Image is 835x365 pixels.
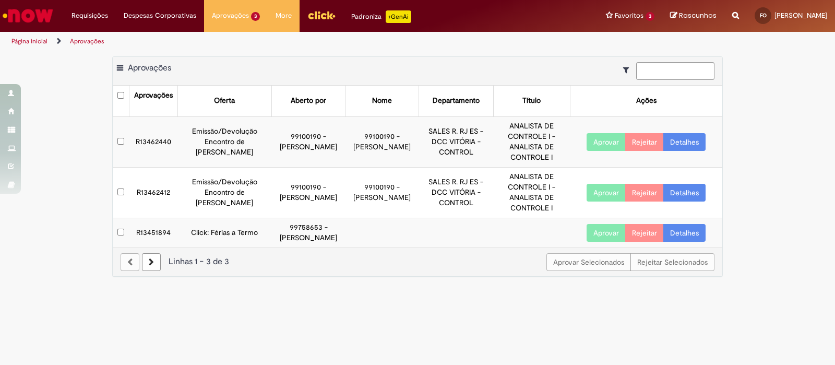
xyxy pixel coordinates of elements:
[70,37,104,45] a: Aprovações
[134,90,173,101] div: Aprovações
[177,167,271,218] td: Emissão/Devolução Encontro de [PERSON_NAME]
[636,96,657,106] div: Ações
[494,116,570,167] td: ANALISTA DE CONTROLE I - ANALISTA DE CONTROLE I
[774,11,827,20] span: [PERSON_NAME]
[214,96,235,106] div: Oferta
[271,218,345,247] td: 99758653 - [PERSON_NAME]
[71,10,108,21] span: Requisições
[177,218,271,247] td: Click: Férias a Termo
[760,12,767,19] span: FO
[124,10,196,21] span: Despesas Corporativas
[419,167,494,218] td: SALES R. RJ ES - DCC VITÓRIA - CONTROL
[128,63,171,73] span: Aprovações
[11,37,47,45] a: Página inicial
[212,10,249,21] span: Aprovações
[291,96,326,106] div: Aberto por
[419,116,494,167] td: SALES R. RJ ES - DCC VITÓRIA - CONTROL
[625,224,664,242] button: Rejeitar
[345,116,419,167] td: 99100190 - [PERSON_NAME]
[177,116,271,167] td: Emissão/Devolução Encontro de [PERSON_NAME]
[251,12,260,21] span: 3
[8,32,549,51] ul: Trilhas de página
[129,86,177,116] th: Aprovações
[1,5,55,26] img: ServiceNow
[670,11,717,21] a: Rascunhos
[386,10,411,23] p: +GenAi
[372,96,392,106] div: Nome
[663,224,706,242] a: Detalhes
[625,184,664,202] button: Rejeitar
[307,7,336,23] img: click_logo_yellow_360x200.png
[271,167,345,218] td: 99100190 - [PERSON_NAME]
[433,96,480,106] div: Departamento
[351,10,411,23] div: Padroniza
[679,10,717,20] span: Rascunhos
[615,10,643,21] span: Favoritos
[271,116,345,167] td: 99100190 - [PERSON_NAME]
[646,12,654,21] span: 3
[121,256,714,268] div: Linhas 1 − 3 de 3
[129,167,177,218] td: R13462412
[129,218,177,247] td: R13451894
[522,96,541,106] div: Título
[623,66,634,74] i: Mostrar filtros para: Suas Solicitações
[587,224,626,242] button: Aprovar
[587,184,626,202] button: Aprovar
[345,167,419,218] td: 99100190 - [PERSON_NAME]
[276,10,292,21] span: More
[129,116,177,167] td: R13462440
[663,133,706,151] a: Detalhes
[663,184,706,202] a: Detalhes
[625,133,664,151] button: Rejeitar
[494,167,570,218] td: ANALISTA DE CONTROLE I - ANALISTA DE CONTROLE I
[587,133,626,151] button: Aprovar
